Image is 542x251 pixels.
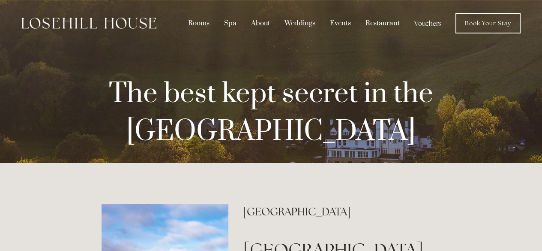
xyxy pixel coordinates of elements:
[278,15,322,31] div: Weddings
[455,13,521,33] a: Book Your Stay
[218,15,243,31] div: Spa
[245,15,276,31] div: About
[359,15,406,31] div: Restaurant
[408,15,448,31] a: Vouchers
[109,76,439,149] strong: The best kept secret in the [GEOGRAPHIC_DATA]
[182,15,216,31] div: Rooms
[323,15,357,31] div: Events
[21,18,156,29] img: Losehill House
[243,204,440,219] h2: [GEOGRAPHIC_DATA]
